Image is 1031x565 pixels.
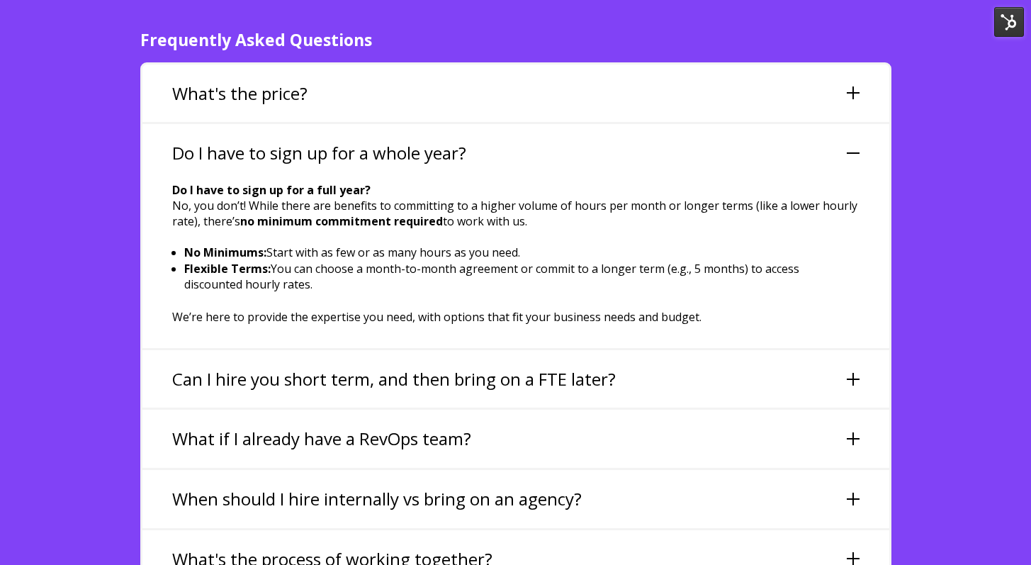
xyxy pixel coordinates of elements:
li: Start with as few or as many hours as you need. [184,245,859,260]
h3: What if I already have a RevOps team? [172,427,471,451]
h3: When should I hire internally vs bring on an agency? [172,487,582,511]
strong: no minimum commitment required [240,213,443,229]
h3: What's the price? [172,82,308,106]
strong: Flexible Terms: [184,261,271,276]
strong: Do I have to sign up for a full year? [172,182,371,198]
h3: Can I hire you short term, and then bring on a FTE later? [172,367,616,391]
img: HubSpot Tools Menu Toggle [994,7,1024,37]
p: No, you don’t! While there are benefits to committing to a higher volume of hours per month or lo... [172,182,860,229]
li: You can choose a month-to-month agreement or commit to a longer term (e.g., 5 months) to access d... [184,261,859,293]
h3: Do I have to sign up for a whole year? [172,141,466,165]
span: Frequently Asked Questions [140,28,372,51]
p: We’re here to provide the expertise you need, with options that fit your business needs and budget. [172,309,860,325]
strong: No Minimums: [184,245,266,260]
